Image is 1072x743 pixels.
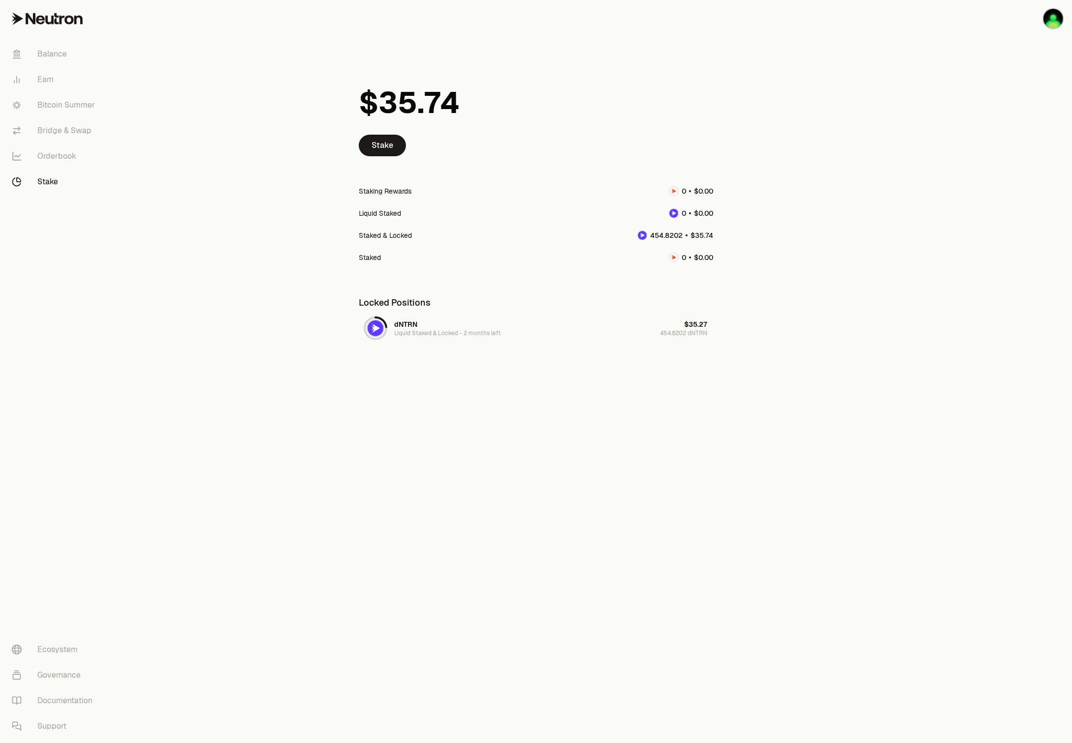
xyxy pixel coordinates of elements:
div: Locked Positions [359,292,713,314]
a: Balance [4,41,106,67]
img: dNTRN Logo [669,209,678,218]
a: Ecosystem [4,637,106,662]
a: Support [4,714,106,739]
a: Orderbook [4,143,106,169]
a: Earn [4,67,106,92]
div: 454.8202 dNTRN [660,329,707,337]
img: dNTRN Logo [638,231,647,240]
a: Governance [4,662,106,688]
img: dNTRN Logo [368,320,383,336]
a: Stake [4,169,106,195]
a: Bitcoin Summer [4,92,106,118]
div: Staking Rewards [359,186,411,196]
div: Staked & Locked [359,230,412,240]
div: $35.27 [684,319,707,329]
a: Stake [359,135,406,156]
img: NTRN Logo [669,253,678,262]
span: Liquid Staked & Locked - [394,329,464,337]
a: Documentation [4,688,106,714]
div: Staked [359,253,381,262]
div: Liquid Staked [359,208,401,218]
img: Work [1043,9,1063,29]
div: dNTRN [394,319,417,329]
a: Bridge & Swap [4,118,106,143]
span: 2 months left [464,329,501,337]
img: NTRN Logo [669,187,678,196]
